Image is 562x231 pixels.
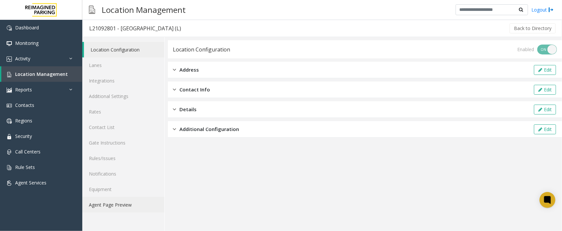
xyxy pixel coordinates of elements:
span: Call Centers [15,148,40,155]
div: L21092801 - [GEOGRAPHIC_DATA] (L) [89,24,181,33]
a: Notifications [82,166,164,181]
span: Activity [15,55,30,62]
a: Equipment [82,181,164,197]
img: 'icon' [7,87,12,93]
span: Details [179,106,197,113]
a: Gate Instructions [82,135,164,150]
button: Back to Directory [510,23,556,33]
a: Logout [531,6,554,13]
a: Location Configuration [84,42,164,57]
img: closed [173,125,176,133]
img: 'icon' [7,72,12,77]
button: Edit [534,65,556,75]
img: closed [173,66,176,74]
img: 'icon' [7,56,12,62]
img: 'icon' [7,165,12,170]
a: Contact List [82,119,164,135]
span: Regions [15,117,32,124]
button: Edit [534,105,556,115]
img: 'icon' [7,25,12,31]
span: Dashboard [15,24,39,31]
span: Contact Info [179,86,210,93]
span: Rule Sets [15,164,35,170]
span: Location Management [15,71,68,77]
button: Edit [534,85,556,95]
img: 'icon' [7,134,12,139]
img: 'icon' [7,181,12,186]
img: 'icon' [7,118,12,124]
span: Contacts [15,102,34,108]
button: Edit [534,124,556,134]
a: Additional Settings [82,88,164,104]
a: Lanes [82,57,164,73]
span: Reports [15,86,32,93]
a: Integrations [82,73,164,88]
h3: Location Management [98,2,189,18]
img: 'icon' [7,103,12,108]
span: Monitoring [15,40,39,46]
div: Enabled [517,46,534,53]
img: pageIcon [89,2,95,18]
img: closed [173,86,176,93]
img: closed [173,106,176,113]
img: 'icon' [7,41,12,46]
a: Agent Page Preview [82,197,164,213]
a: Rates [82,104,164,119]
img: logout [549,6,554,13]
span: Agent Services [15,180,46,186]
span: Additional Configuration [179,125,239,133]
div: Location Configuration [173,45,230,54]
a: Rules/Issues [82,150,164,166]
img: 'icon' [7,149,12,155]
span: Security [15,133,32,139]
a: Location Management [1,66,82,82]
span: Address [179,66,199,74]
